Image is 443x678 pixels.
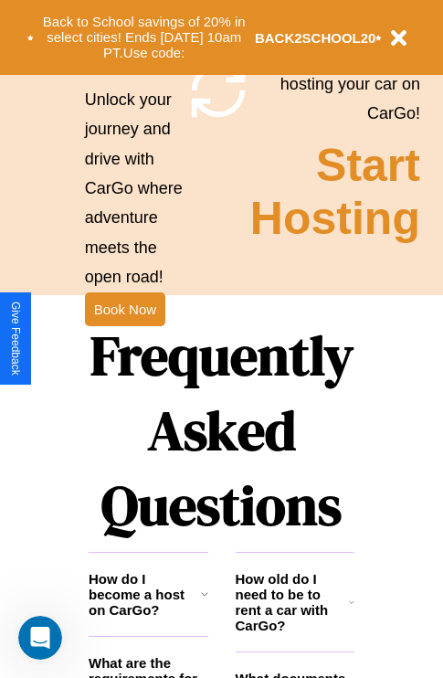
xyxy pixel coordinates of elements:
[9,302,22,376] div: Give Feedback
[85,292,165,326] button: Book Now
[250,139,420,245] h2: Start Hosting
[255,30,376,46] b: BACK2SCHOOL20
[236,571,350,633] h3: How old do I need to be to rent a car with CarGo?
[34,9,255,66] button: Back to School savings of 20% in select cities! Ends [DATE] 10am PT.Use code:
[85,85,186,292] p: Unlock your journey and drive with CarGo where adventure meets the open road!
[89,571,201,618] h3: How do I become a host on CarGo?
[89,309,354,552] h1: Frequently Asked Questions
[18,616,62,660] iframe: Intercom live chat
